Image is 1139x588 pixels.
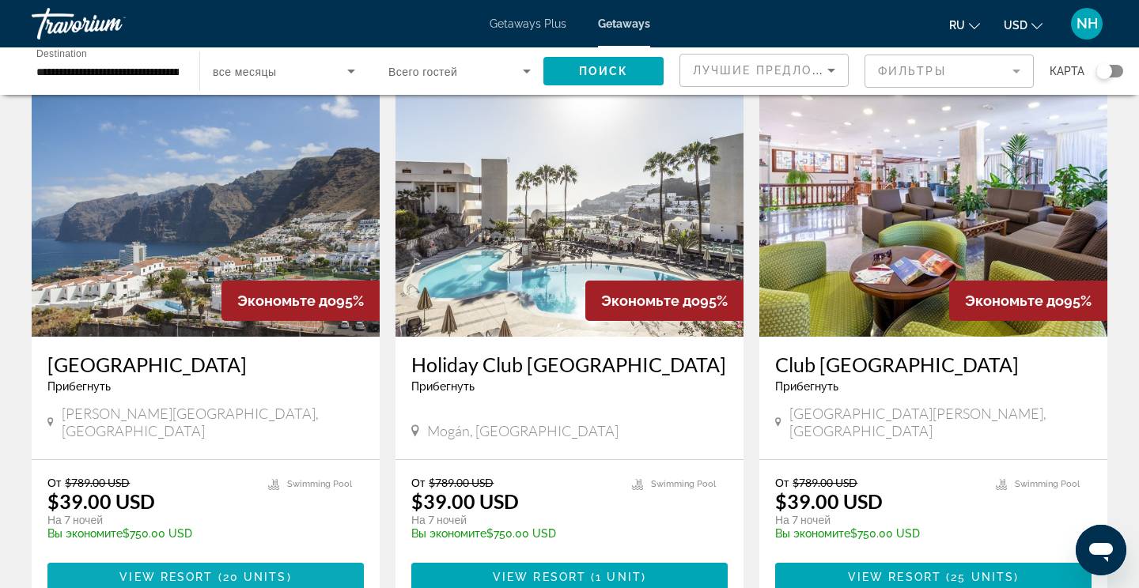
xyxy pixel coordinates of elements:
[395,84,744,337] img: 2805E01X.jpg
[543,57,664,85] button: Поиск
[775,476,789,489] span: От
[693,64,861,77] span: Лучшие предложения
[775,352,1092,376] a: Club [GEOGRAPHIC_DATA]
[789,405,1092,439] span: [GEOGRAPHIC_DATA][PERSON_NAME], [GEOGRAPHIC_DATA]
[579,65,629,77] span: Поиск
[490,17,566,30] a: Getaways Plus
[411,513,616,527] p: На 7 ночей
[775,380,838,393] span: Прибегнуть
[47,513,252,527] p: На 7 ночей
[411,489,519,513] p: $39.00 USD
[848,571,941,583] span: View Resort
[65,476,130,489] span: $789.00 USD
[213,66,276,78] span: все месяцы
[775,489,883,513] p: $39.00 USD
[47,352,364,376] a: [GEOGRAPHIC_DATA]
[693,61,835,80] mat-select: Sort by
[47,527,252,540] p: $750.00 USD
[775,527,850,540] span: Вы экономите
[1076,525,1126,575] iframe: Кнопка запуска окна обмена сообщениями
[596,571,641,583] span: 1 unit
[32,84,380,337] img: 2802E01X.jpg
[601,292,700,309] span: Экономьте до
[965,292,1064,309] span: Экономьте до
[388,66,457,78] span: Всего гостей
[493,571,586,583] span: View Resort
[775,513,980,527] p: На 7 ночей
[1004,13,1043,36] button: Change currency
[586,571,646,583] span: ( )
[237,292,336,309] span: Экономьте до
[865,54,1034,89] button: Filter
[213,571,291,583] span: ( )
[62,405,364,439] span: [PERSON_NAME][GEOGRAPHIC_DATA], [GEOGRAPHIC_DATA]
[221,281,380,321] div: 95%
[775,527,980,540] p: $750.00 USD
[951,571,1014,583] span: 25 units
[1004,19,1027,32] span: USD
[429,476,494,489] span: $789.00 USD
[1066,7,1107,40] button: User Menu
[585,281,744,321] div: 95%
[1077,16,1098,32] span: NH
[47,380,111,393] span: Прибегнуть
[411,380,475,393] span: Прибегнуть
[47,489,155,513] p: $39.00 USD
[1015,479,1080,489] span: Swimming Pool
[759,84,1107,337] img: 1668O01L.jpg
[411,352,728,376] a: Holiday Club [GEOGRAPHIC_DATA]
[598,17,650,30] a: Getaways
[949,281,1107,321] div: 95%
[411,476,425,489] span: От
[949,19,965,32] span: ru
[223,571,287,583] span: 20 units
[1050,60,1084,82] span: карта
[411,527,616,540] p: $750.00 USD
[119,571,213,583] span: View Resort
[427,422,619,439] span: Mogán, [GEOGRAPHIC_DATA]
[36,48,87,58] span: Destination
[941,571,1019,583] span: ( )
[47,476,61,489] span: От
[949,13,980,36] button: Change language
[287,479,352,489] span: Swimming Pool
[651,479,716,489] span: Swimming Pool
[793,476,857,489] span: $789.00 USD
[411,527,486,540] span: Вы экономите
[47,527,123,540] span: Вы экономите
[32,3,190,44] a: Travorium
